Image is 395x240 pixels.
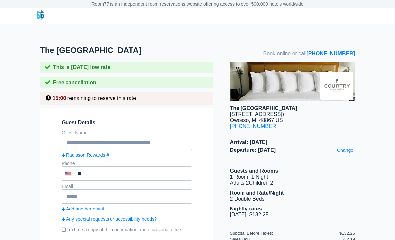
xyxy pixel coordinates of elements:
a: Change [335,146,355,154]
span: MI [252,117,258,123]
span: Book online or call [263,51,355,57]
span: US [276,117,283,123]
label: Phone [62,161,75,166]
img: logo-header-small.png [37,9,44,21]
div: Free cancellation [40,77,213,88]
li: 1 Room, 1 Night [230,174,355,180]
a: Any special requests or accessibility needs? [62,216,192,222]
a: Add another email [62,206,192,211]
b: Room and Rate/Night [230,190,284,196]
li: 2 Double Beds [230,196,355,202]
span: Arrival: [DATE] [230,139,355,145]
b: Guests and Rooms [230,168,278,174]
a: [PHONE_NUMBER] [306,51,355,56]
b: Nightly rates [230,206,262,211]
li: Adults 2 [230,180,355,186]
span: Children 2 [249,180,273,186]
img: Brand logo for The Pines Country Inn [320,72,353,100]
label: Email [62,184,73,189]
div: The [GEOGRAPHIC_DATA] [230,105,355,111]
span: Guest Details [62,120,192,126]
a: Radisson Rewards # [62,152,192,158]
a: [PHONE_NUMBER] [230,123,278,129]
div: [STREET_ADDRESS]) [230,111,355,117]
label: Text me a copy of the confirmation and occasional offers [62,224,192,235]
span: 15:00 [52,95,66,101]
div: United States: +1 [62,167,76,180]
label: Guest Name [62,130,88,135]
div: This is [DATE] low rate [40,62,213,73]
span: Departure: [DATE] [230,147,355,153]
span: remaining to reserve this rate [67,95,136,101]
span: Owosso, [230,117,250,123]
div: Subtotal Before Taxes: [230,231,339,236]
h1: The [GEOGRAPHIC_DATA] [40,46,246,55]
div: $132.25 [339,231,355,236]
img: hotel image [230,62,355,101]
span: [DATE] $132.25 [230,212,269,217]
span: 48867 [259,117,274,123]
